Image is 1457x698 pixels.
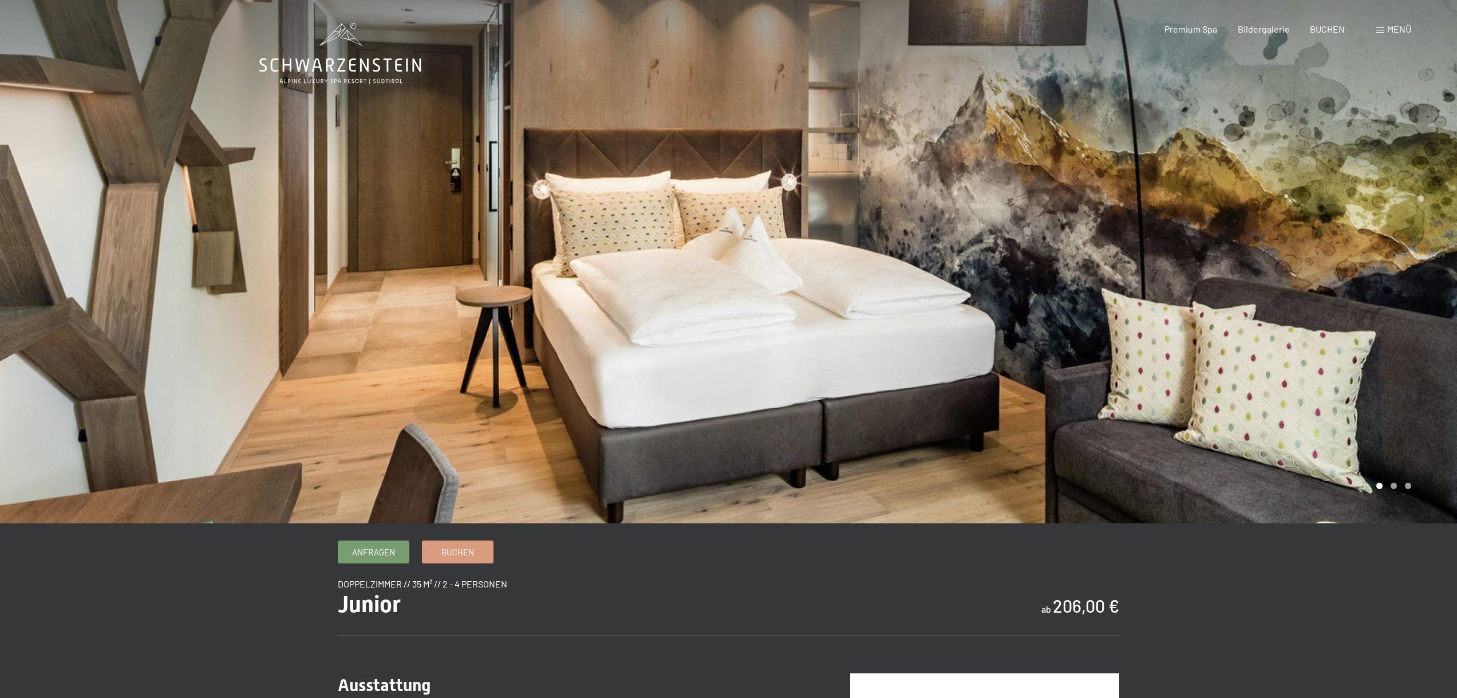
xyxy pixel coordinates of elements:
b: 206,00 € [1053,596,1119,616]
span: Doppelzimmer // 35 m² // 2 - 4 Personen [338,578,507,589]
a: BUCHEN [1310,23,1345,34]
a: Anfragen [338,541,409,563]
a: Buchen [423,541,493,563]
span: Menü [1387,23,1411,34]
span: ab [1041,604,1051,614]
a: Premium Spa [1164,23,1217,34]
span: Anfragen [352,546,395,558]
a: Bildergalerie [1238,23,1290,34]
span: Buchen [441,546,474,558]
span: Junior [338,591,401,618]
span: Ausstattung [338,675,431,695]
